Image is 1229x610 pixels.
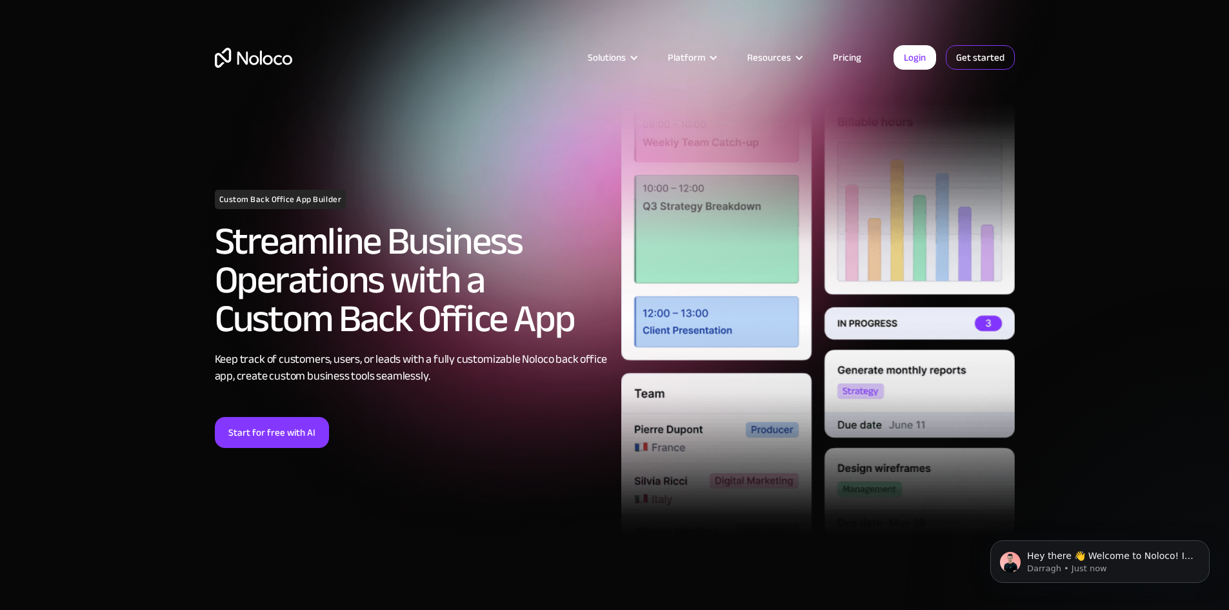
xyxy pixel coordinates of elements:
[652,49,731,66] div: Platform
[894,45,936,70] a: Login
[668,49,705,66] div: Platform
[731,49,817,66] div: Resources
[215,222,608,338] h2: Streamline Business Operations with a Custom Back Office App
[572,49,652,66] div: Solutions
[215,190,346,209] h1: Custom Back Office App Builder
[817,49,877,66] a: Pricing
[588,49,626,66] div: Solutions
[971,513,1229,604] iframe: Intercom notifications message
[946,45,1015,70] a: Get started
[747,49,791,66] div: Resources
[215,351,608,385] div: Keep track of customers, users, or leads with a fully customizable Noloco back office app, create...
[215,417,329,448] a: Start for free with AI
[215,48,292,68] a: home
